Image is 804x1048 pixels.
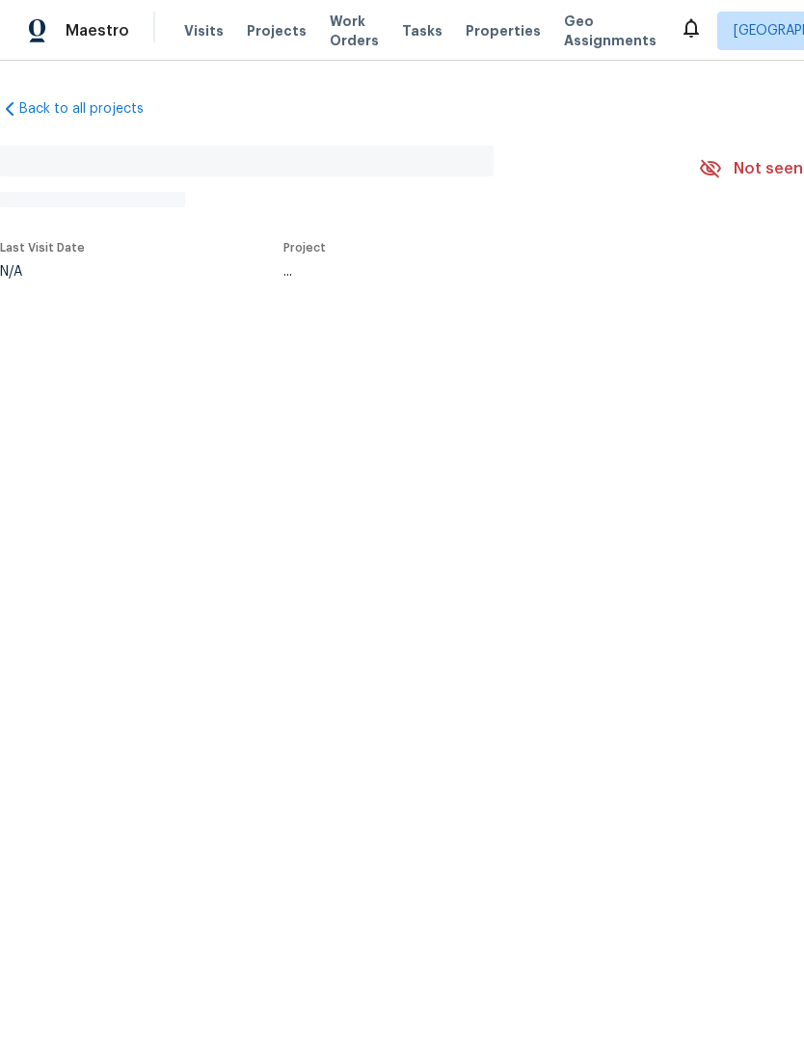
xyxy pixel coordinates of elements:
[247,21,307,40] span: Projects
[184,21,224,40] span: Visits
[330,12,379,50] span: Work Orders
[402,24,442,38] span: Tasks
[564,12,657,50] span: Geo Assignments
[466,21,541,40] span: Properties
[66,21,129,40] span: Maestro
[283,265,654,279] div: ...
[283,242,326,254] span: Project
